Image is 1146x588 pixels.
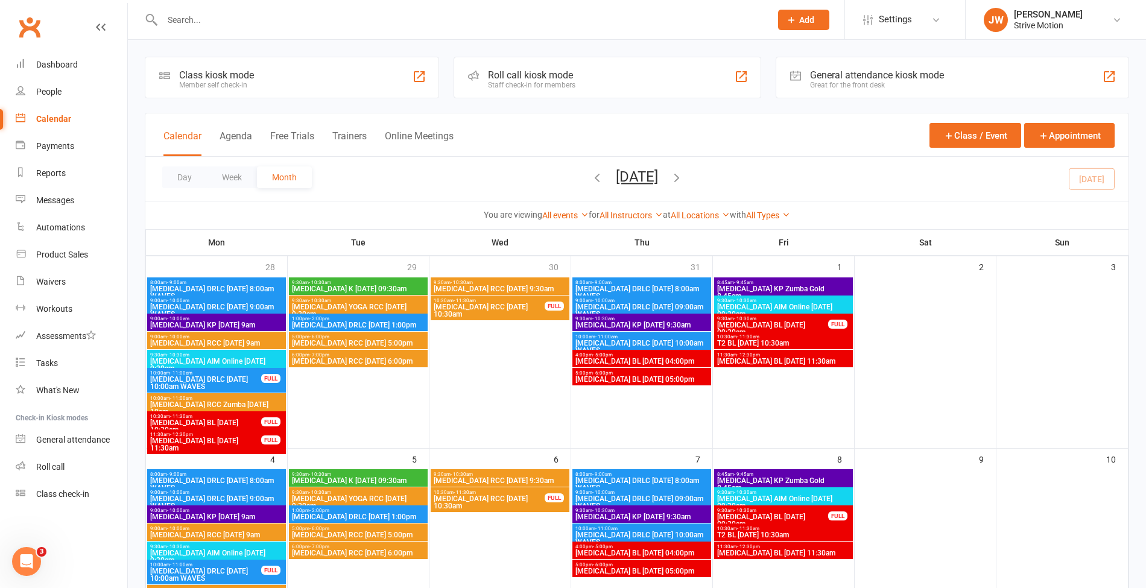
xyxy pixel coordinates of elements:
[36,462,65,472] div: Roll call
[575,477,709,492] span: [MEDICAL_DATA] DRLC [DATE] 8:00am WAVES
[16,214,127,241] a: Automations
[717,477,850,492] span: [MEDICAL_DATA] KP Zumba Gold 8.45am
[150,352,283,358] span: 9:30am
[734,508,756,513] span: - 10:30am
[179,69,254,81] div: Class kiosk mode
[150,544,283,549] span: 9:30am
[717,549,850,557] span: [MEDICAL_DATA] BL [DATE] 11:30am
[575,358,709,365] span: [MEDICAL_DATA] BL [DATE] 04:00pm
[150,401,283,416] span: [MEDICAL_DATA] RCC Zumba [DATE] 10am
[167,508,189,513] span: - 10:00am
[36,114,71,124] div: Calendar
[150,280,283,285] span: 8:00am
[16,323,127,350] a: Assessments
[37,547,46,557] span: 3
[616,168,658,185] button: [DATE]
[291,303,425,318] span: [MEDICAL_DATA] YOGA RCC [DATE] 9:30am
[1014,9,1083,20] div: [PERSON_NAME]
[16,187,127,214] a: Messages
[737,526,759,531] span: - 11:30am
[542,210,589,220] a: All events
[36,331,96,341] div: Assessments
[159,11,762,28] input: Search...
[150,432,262,437] span: 11:30am
[16,106,127,133] a: Calendar
[695,449,712,469] div: 7
[291,340,425,347] span: [MEDICAL_DATA] RCC [DATE] 5:00pm
[1106,449,1128,469] div: 10
[309,508,329,513] span: - 2:00pm
[16,78,127,106] a: People
[163,130,201,156] button: Calendar
[592,298,615,303] span: - 10:00am
[36,277,66,286] div: Waivers
[451,280,473,285] span: - 10:30am
[778,10,829,30] button: Add
[879,6,912,33] span: Settings
[837,256,854,276] div: 1
[36,435,110,444] div: General attendance
[291,358,425,365] span: [MEDICAL_DATA] RCC [DATE] 6:00pm
[810,69,944,81] div: General attendance kiosk mode
[454,298,476,303] span: - 11:30am
[717,321,829,336] span: [MEDICAL_DATA] BL [DATE] 09:30am
[16,377,127,404] a: What's New
[150,472,283,477] span: 8:00am
[454,490,476,495] span: - 11:30am
[575,370,709,376] span: 5:00pm
[146,230,288,255] th: Mon
[150,562,262,567] span: 10:00am
[150,376,262,390] span: [MEDICAL_DATA] DRLC [DATE] 10:00am WAVES
[291,495,425,510] span: [MEDICAL_DATA] YOGA RCC [DATE] 9:30am
[167,280,186,285] span: - 9:00am
[488,81,575,89] div: Staff check-in for members
[575,490,709,495] span: 9:00am
[571,230,713,255] th: Thu
[575,280,709,285] span: 8:00am
[291,490,425,495] span: 9:30am
[717,316,829,321] span: 9:30am
[575,316,709,321] span: 9:30am
[717,526,850,531] span: 10:30am
[671,210,730,220] a: All Locations
[270,449,287,469] div: 4
[36,195,74,205] div: Messages
[1014,20,1083,31] div: Strive Motion
[575,562,709,567] span: 5:00pm
[36,250,88,259] div: Product Sales
[291,526,425,531] span: 5:00pm
[717,298,850,303] span: 9:30am
[36,304,72,314] div: Workouts
[36,141,74,151] div: Payments
[291,334,425,340] span: 5:00pm
[575,321,709,329] span: [MEDICAL_DATA] KP [DATE] 9:30am
[170,370,192,376] span: - 11:00am
[595,526,618,531] span: - 11:00am
[717,531,850,539] span: T2 BL [DATE] 10:30am
[575,567,709,575] span: [MEDICAL_DATA] BL [DATE] 05:00pm
[717,303,850,318] span: [MEDICAL_DATA] AIM Online [DATE] 09:30am
[309,544,329,549] span: - 7:00pm
[150,358,283,372] span: [MEDICAL_DATA] AIM Online [DATE] 9:30am
[150,513,283,520] span: [MEDICAL_DATA] KP [DATE] 9am
[309,298,331,303] span: - 10:30am
[220,130,252,156] button: Agenda
[16,426,127,454] a: General attendance kiosk mode
[291,321,425,329] span: [MEDICAL_DATA] DRLC [DATE] 1:00pm
[150,298,283,303] span: 9:00am
[996,230,1129,255] th: Sun
[593,544,613,549] span: - 5:00pm
[12,547,41,576] iframe: Intercom live chat
[309,472,331,477] span: - 10:30am
[589,210,600,220] strong: for
[593,352,613,358] span: - 5:00pm
[291,472,425,477] span: 9:30am
[730,210,746,220] strong: with
[433,280,567,285] span: 9:30am
[734,490,756,495] span: - 10:30am
[14,12,45,42] a: Clubworx
[150,490,283,495] span: 9:00am
[150,396,283,401] span: 10:00am
[575,508,709,513] span: 9:30am
[717,490,850,495] span: 9:30am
